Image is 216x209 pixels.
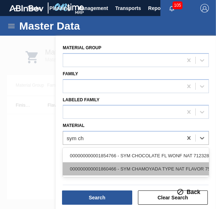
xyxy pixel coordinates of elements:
button: Clear Search [138,190,208,205]
img: TNhmsLtSVTkK8tSr43FrP2fwEKptu5GPRR3wAAAABJRU5ErkJggg== [9,5,43,11]
span: Management [78,4,108,12]
div: 000000000001860466 - SYM CHAMOYADA TYPE NAT FLAVOR 753336 [63,162,209,175]
h1: Master Data [19,22,146,30]
span: Reports [148,4,167,12]
button: Search [62,190,132,205]
label: Material Group [63,45,101,50]
span: Planning [50,4,71,12]
span: Transports [115,4,141,12]
button: Notifications [160,3,183,13]
label: Labeled Family [63,97,99,102]
label: Material [63,123,84,128]
span: Tasks [27,4,42,12]
div: 000000000001854766 - SYM CHOCOLATE FL WONF NAT 712328 [63,149,209,162]
label: Family [63,71,78,76]
span: 105 [173,1,182,9]
img: Logout [200,4,209,12]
